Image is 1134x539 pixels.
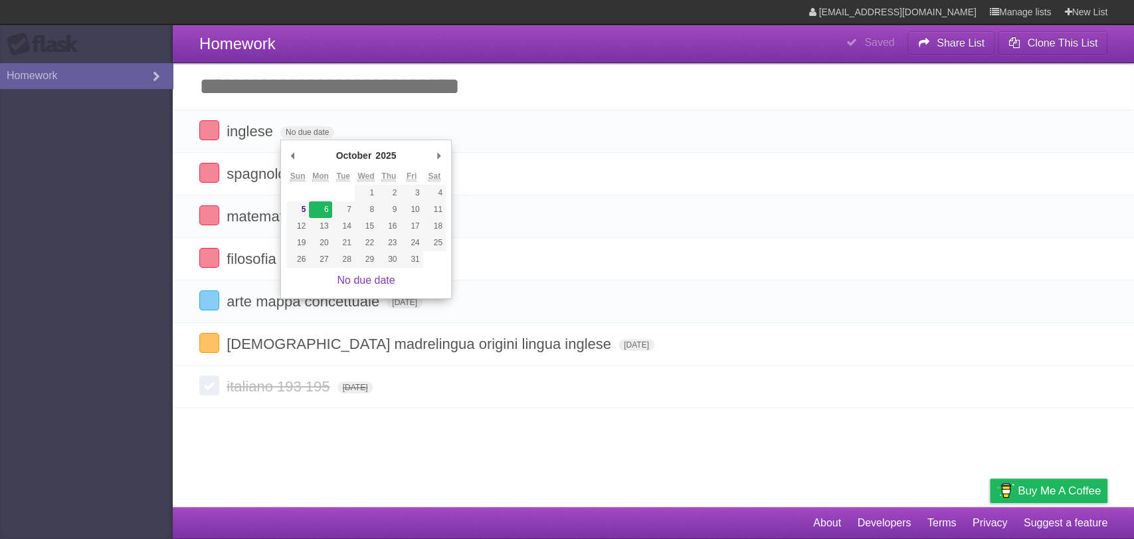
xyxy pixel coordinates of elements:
a: Privacy [973,510,1007,536]
button: Share List [907,31,995,55]
button: 6 [309,201,331,218]
button: 19 [286,235,309,251]
div: Flask [7,33,86,56]
abbr: Friday [407,171,417,181]
button: 27 [309,251,331,268]
span: [DATE] [387,296,423,308]
button: Next Month [432,146,446,165]
button: 30 [377,251,400,268]
button: 25 [423,235,446,251]
span: italiano 193 195 [227,378,333,395]
span: [DATE] [337,381,373,393]
button: 5 [286,201,309,218]
span: spagnolo 2-14 [227,165,322,182]
button: 26 [286,251,309,268]
button: Clone This List [998,31,1107,55]
label: Done [199,163,219,183]
a: Terms [927,510,957,536]
a: Developers [857,510,911,536]
button: 9 [377,201,400,218]
label: Done [199,248,219,268]
abbr: Monday [312,171,329,181]
button: 28 [332,251,355,268]
button: 17 [400,218,423,235]
button: Previous Month [286,146,300,165]
abbr: Sunday [290,171,306,181]
img: Buy me a coffee [996,479,1014,502]
button: 16 [377,218,400,235]
a: Buy me a coffee [990,479,1107,503]
b: Clone This List [1027,37,1097,49]
span: No due date [280,126,334,138]
span: filosofia ricopia appunti [227,251,379,267]
button: 1 [355,185,377,201]
button: 22 [355,235,377,251]
span: Buy me a coffee [1018,479,1101,502]
div: 2025 [373,146,398,165]
button: 20 [309,235,331,251]
button: 14 [332,218,355,235]
label: Done [199,290,219,310]
a: Suggest a feature [1024,510,1107,536]
abbr: Tuesday [336,171,349,181]
button: 11 [423,201,446,218]
a: About [813,510,841,536]
span: arte mappa concettuale [227,293,383,310]
span: [DEMOGRAPHIC_DATA] madrelingua origini lingua inglese [227,336,614,352]
abbr: Thursday [381,171,396,181]
span: [DATE] [618,339,654,351]
button: 8 [355,201,377,218]
button: 18 [423,218,446,235]
label: Done [199,120,219,140]
button: 13 [309,218,331,235]
b: Saved [864,37,894,48]
abbr: Wednesday [357,171,374,181]
label: Done [199,376,219,395]
button: 31 [400,251,423,268]
button: 12 [286,218,309,235]
span: inglese [227,123,276,140]
button: 24 [400,235,423,251]
button: 21 [332,235,355,251]
label: Done [199,205,219,225]
label: Done [199,333,219,353]
abbr: Saturday [428,171,440,181]
button: 3 [400,185,423,201]
button: 10 [400,201,423,218]
button: 23 [377,235,400,251]
div: October [334,146,374,165]
button: 4 [423,185,446,201]
a: No due date [337,274,395,286]
button: 2 [377,185,400,201]
button: 7 [332,201,355,218]
button: 29 [355,251,377,268]
button: 15 [355,218,377,235]
span: Homework [199,35,276,53]
span: matematica esercizi [227,208,359,225]
b: Share List [937,37,985,49]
